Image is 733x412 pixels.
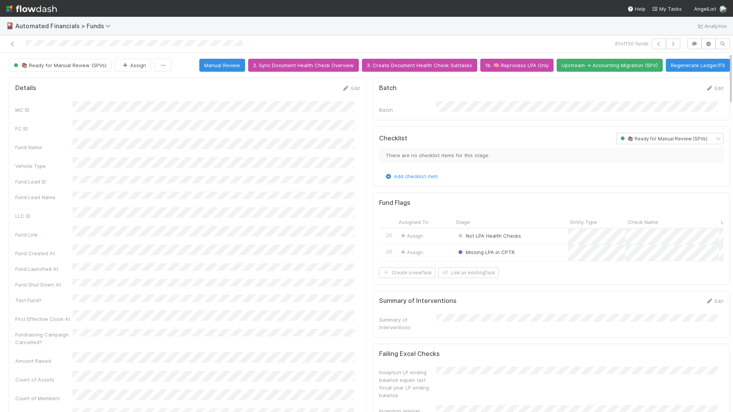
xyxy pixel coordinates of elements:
[379,350,440,358] h5: Failing Excel Checks
[15,125,73,132] div: FC ID
[721,218,731,226] span: Link
[570,218,597,226] span: Entity Type
[15,296,73,304] div: Test Fund?
[15,106,73,114] div: MC ID
[706,298,723,304] a: Edit
[379,106,436,114] div: Batch
[362,59,477,72] button: 3. Create Document Health Check Subtasks
[457,233,521,239] span: Not LPA Health Checks
[379,267,435,278] button: Create a newTask
[199,59,245,72] button: Manual Review
[15,265,73,273] div: Fund Launched At
[115,59,151,72] button: Assign
[15,357,73,365] div: Amount Raised
[627,5,646,13] div: Help
[694,6,716,12] span: AngelList
[399,248,423,256] span: Assign
[15,162,73,170] div: Vehicle Type
[557,59,663,72] button: Upstream -> Accounting Migration (SPV)
[15,231,73,238] div: Fund Link
[15,143,73,151] div: Fund Name
[15,84,36,92] h5: Details
[15,178,73,185] div: Fund Lead ID
[15,376,73,383] div: Count of Assets
[6,23,14,29] span: 🎴
[379,148,724,163] div: There are no checklist items for this stage.
[615,40,649,47] span: 61 of 150 funds
[379,316,436,331] div: Summary of Interventions
[15,22,115,30] span: Automated Financials > Funds
[379,369,436,399] div: Inception LP ending balance equals last fiscal year LP ending balance
[619,136,707,142] span: 📚 Ready for Manual Review (SPVs)
[666,59,730,72] button: Regenerate Ledger/FS
[456,218,470,226] span: Stage
[457,249,515,255] span: Missing LPA in CPTR
[385,173,438,179] a: Add checklist item
[379,84,397,92] h5: Batch
[399,232,423,240] span: Assign
[697,21,727,31] a: Analytics
[15,331,73,346] div: Fundraising Campaign Cancelled?
[15,212,73,220] div: LLC ID
[342,85,360,91] a: Edit
[628,218,658,226] span: Check Name
[379,297,457,305] h5: Summary of Interventions
[15,249,73,257] div: Fund Created At
[719,5,727,13] img: avatar_1d14498f-6309-4f08-8780-588779e5ce37.png
[15,193,73,201] div: Fund Lead Name
[15,281,73,288] div: Fund Shut Down At
[399,218,428,226] span: Assigned To
[12,62,107,68] span: 📚 Ready for Manual Review (SPVs)
[379,199,410,207] h5: Fund Flags
[457,248,515,256] div: Missing LPA in CPTR
[652,5,682,13] a: My Tasks
[652,6,682,12] span: My Tasks
[6,2,57,15] img: logo-inverted-e16ddd16eac7371096b0.svg
[706,85,723,91] a: Edit
[379,135,407,142] h5: Checklist
[15,394,73,402] div: Count of Members
[438,267,499,278] button: Link an existingTask
[15,315,73,323] div: First Effective Close At
[248,59,359,72] button: 2. Sync Document Health Check Overview
[457,232,521,240] div: Not LPA Health Checks
[480,59,554,72] button: 1b. 🧠 Reprocess LPA Only
[9,59,111,72] button: 📚 Ready for Manual Review (SPVs)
